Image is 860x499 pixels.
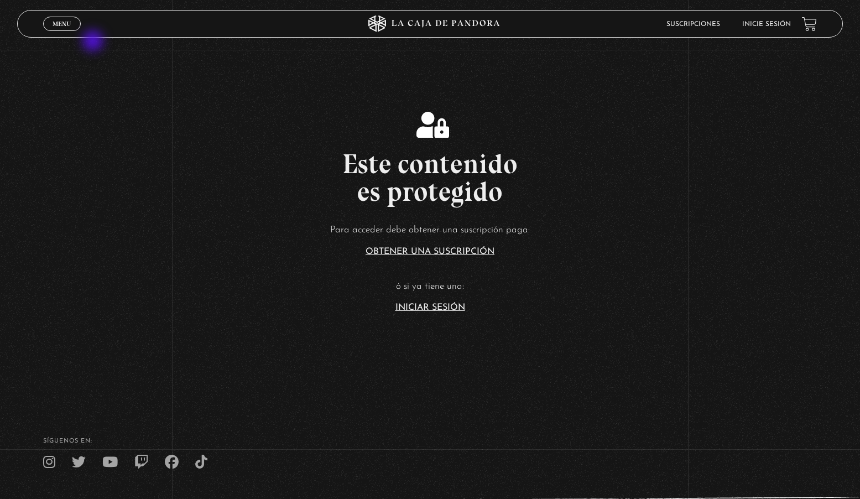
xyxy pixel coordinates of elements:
h4: SÍguenos en: [43,438,817,444]
a: View your shopping cart [802,17,817,32]
a: Obtener una suscripción [366,247,494,256]
span: Menu [53,20,71,27]
span: Cerrar [49,30,75,38]
a: Suscripciones [666,21,720,28]
a: Inicie sesión [742,21,791,28]
a: Iniciar Sesión [395,303,465,312]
